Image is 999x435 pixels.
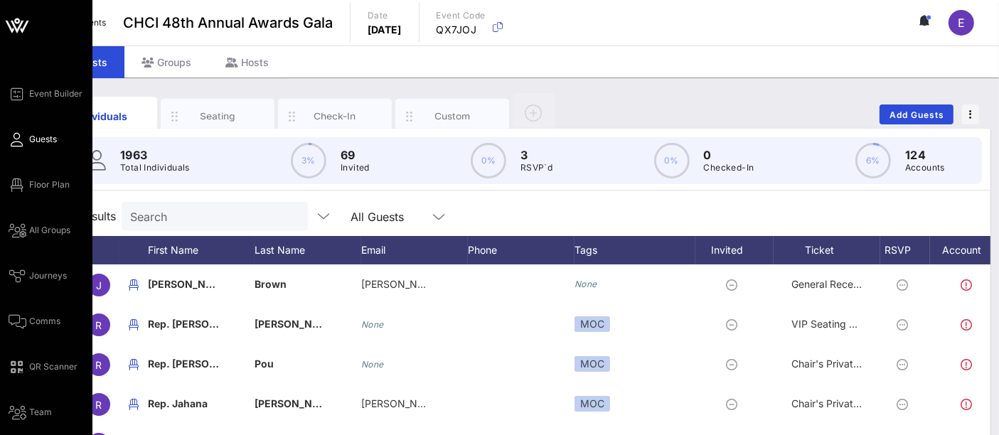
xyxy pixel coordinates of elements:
[889,109,945,120] span: Add Guests
[368,23,402,37] p: [DATE]
[468,236,575,264] div: Phone
[9,131,57,148] a: Guests
[29,87,82,100] span: Event Builder
[361,397,614,409] span: [PERSON_NAME][EMAIL_ADDRESS][DOMAIN_NAME]
[148,236,255,264] div: First Name
[905,146,945,163] p: 124
[351,210,404,223] div: All Guests
[9,267,67,284] a: Journeys
[575,279,597,289] i: None
[695,236,774,264] div: Invited
[437,9,486,23] p: Event Code
[96,279,102,291] span: J
[29,406,52,419] span: Team
[361,319,384,330] i: None
[69,109,132,124] div: Individuals
[575,356,610,372] div: MOC
[341,146,370,163] p: 69
[120,146,190,163] p: 1963
[361,278,614,290] span: [PERSON_NAME][EMAIL_ADDRESS][DOMAIN_NAME]
[255,236,361,264] div: Last Name
[124,46,208,78] div: Groups
[437,23,486,37] p: QX7JOJ
[949,10,974,36] div: E
[29,224,70,237] span: All Groups
[29,133,57,146] span: Guests
[774,236,880,264] div: Ticket
[9,85,82,102] a: Event Builder
[9,404,52,421] a: Team
[9,313,60,330] a: Comms
[208,46,286,78] div: Hosts
[29,360,78,373] span: QR Scanner
[880,104,953,124] button: Add Guests
[520,146,552,163] p: 3
[148,318,256,330] span: Rep. [PERSON_NAME]
[148,278,232,290] span: [PERSON_NAME]
[575,236,695,264] div: Tags
[148,397,208,409] span: Rep. Jahana
[96,399,102,411] span: R
[520,161,552,175] p: RSVP`d
[791,397,909,409] span: Chair's Private Reception
[905,161,945,175] p: Accounts
[29,178,70,191] span: Floor Plan
[120,161,190,175] p: Total Individuals
[255,397,338,409] span: [PERSON_NAME]
[148,358,256,370] span: Rep. [PERSON_NAME]
[791,318,976,330] span: VIP Seating & Chair's Private Reception
[123,12,333,33] span: CHCI 48th Annual Awards Gala
[255,278,287,290] span: Brown
[96,319,102,331] span: R
[704,146,754,163] p: 0
[29,315,60,328] span: Comms
[575,396,610,412] div: MOC
[96,359,102,371] span: R
[791,358,909,370] span: Chair's Private Reception
[341,161,370,175] p: Invited
[704,161,754,175] p: Checked-In
[304,109,367,123] div: Check-In
[29,269,67,282] span: Journeys
[958,16,965,30] span: E
[368,9,402,23] p: Date
[342,202,456,230] div: All Guests
[421,109,484,123] div: Custom
[9,222,70,239] a: All Groups
[791,278,877,290] span: General Reception
[255,318,338,330] span: [PERSON_NAME]
[9,358,78,375] a: QR Scanner
[575,316,610,332] div: MOC
[361,359,384,370] i: None
[880,236,930,264] div: RSVP
[361,236,468,264] div: Email
[186,109,250,123] div: Seating
[9,176,70,193] a: Floor Plan
[255,358,274,370] span: Pou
